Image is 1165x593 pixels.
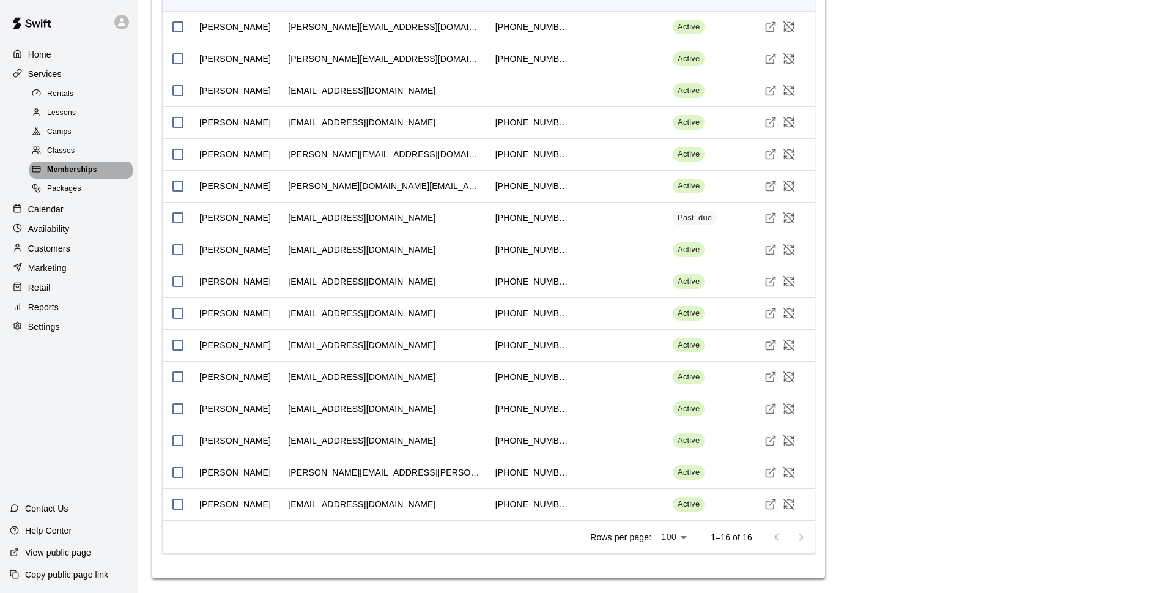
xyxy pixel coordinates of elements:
[780,18,798,36] button: Cancel Membership
[288,403,435,415] div: matthewclay2003@yahoo.com
[780,463,798,482] button: Cancel Membership
[495,466,572,479] div: +15734214761
[199,466,271,479] div: Adam Kingree
[761,177,780,195] a: Visit customer profile
[673,371,705,383] span: Active
[199,244,271,256] div: Kevin Fischer
[10,45,128,64] a: Home
[199,212,271,224] div: Anthony Russo
[761,336,780,354] a: Visit customer profile
[28,301,59,313] p: Reports
[495,244,572,256] div: +16025751247
[761,272,780,291] a: Visit customer profile
[288,244,435,256] div: kcfisch2@gmail.com
[780,400,798,418] button: Cancel Membership
[29,105,133,122] div: Lessons
[199,275,271,288] div: Will Brown
[199,339,271,351] div: Ryan Cooper
[780,209,798,227] button: Cancel Membership
[780,431,798,450] button: Cancel Membership
[288,180,483,192] div: david.meyer.dm@gmail.com
[673,181,705,192] span: Active
[199,180,271,192] div: David Meyer
[780,50,798,68] button: Cancel Membership
[10,278,128,297] a: Retail
[495,307,572,319] div: +14795317877
[29,86,133,103] div: Rentals
[288,212,435,224] div: wyorusso@gmail.com
[761,431,780,450] a: Visit customer profile
[29,143,133,160] div: Classes
[288,148,483,160] div: john-baumgartner36@hotmail.com
[10,259,128,277] a: Marketing
[780,145,798,163] button: Cancel Membership
[25,569,108,581] p: Copy public page link
[199,371,271,383] div: Ethan Kuehl
[288,116,435,129] div: luckyoahu@hotmail.com
[199,403,271,415] div: Matthew Meadows
[673,212,717,224] span: Past_due
[495,371,572,383] div: +16155872483
[199,148,271,160] div: John Baumgartner
[10,298,128,316] a: Reports
[10,220,128,238] a: Availability
[199,116,271,129] div: Corey Sakamoto
[288,434,435,447] div: mack_valleyis@outlook.com
[288,339,435,351] div: wrcooper05@gmail.com
[495,498,572,510] div: +18065701477
[29,181,133,198] div: Packages
[761,209,780,227] a: Visit customer profile
[47,88,74,100] span: Rentals
[199,21,271,33] div: David Copeland
[25,524,72,537] p: Help Center
[780,495,798,513] button: Cancel Membership
[495,212,572,224] div: +14794031995
[288,498,435,510] div: melissadobbs3@gmail.com
[780,368,798,386] button: Cancel Membership
[47,145,75,157] span: Classes
[495,116,572,129] div: +14795866379
[288,84,435,97] div: ecowdreygranite@aol.com
[28,282,51,294] p: Retail
[761,304,780,323] a: Visit customer profile
[28,321,60,333] p: Settings
[673,308,705,319] span: Active
[673,403,705,415] span: Active
[656,528,691,546] div: 100
[673,499,705,510] span: Active
[761,18,780,36] a: Visit customer profile
[761,463,780,482] a: Visit customer profile
[10,200,128,218] a: Calendar
[288,53,483,65] div: patrick@runswiftapp.com
[495,53,572,65] div: +14164272669
[495,21,572,33] div: +14799575626
[495,403,572,415] div: +16108066878
[673,53,705,65] span: Active
[673,340,705,351] span: Active
[761,113,780,132] a: Visit customer profile
[761,495,780,513] a: Visit customer profile
[28,48,51,61] p: Home
[673,244,705,256] span: Active
[780,113,798,132] button: Cancel Membership
[25,502,68,515] p: Contact Us
[29,180,138,199] a: Packages
[47,183,81,195] span: Packages
[10,239,128,258] a: Customers
[780,272,798,291] button: Cancel Membership
[495,275,572,288] div: +14796401253
[495,339,572,351] div: +14794268524
[761,400,780,418] a: Visit customer profile
[10,318,128,336] a: Settings
[673,276,705,288] span: Active
[29,103,138,122] a: Lessons
[29,161,138,180] a: Memberships
[10,65,128,83] a: Services
[29,123,138,142] a: Camps
[288,466,483,479] div: adam.kingree@gmail.com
